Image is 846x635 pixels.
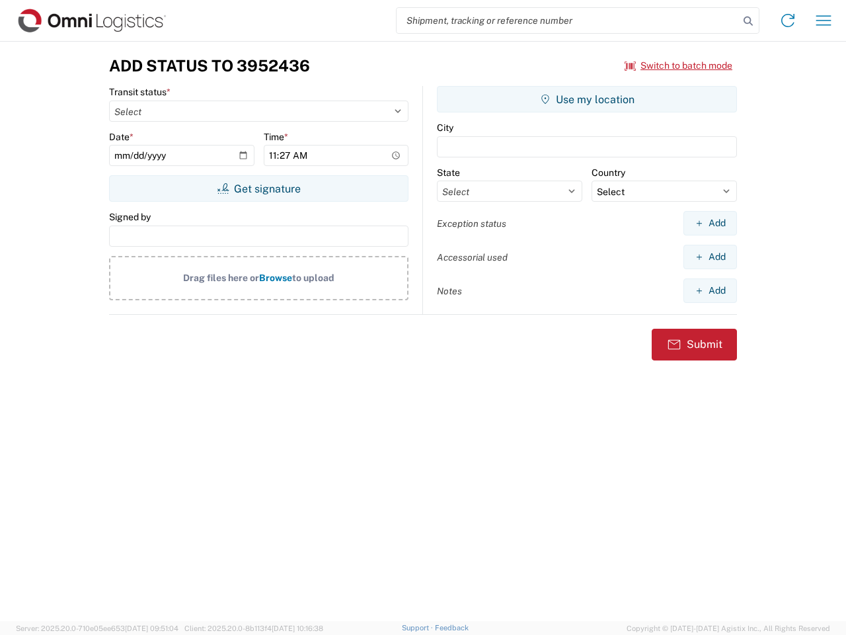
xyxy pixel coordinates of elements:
[402,624,435,632] a: Support
[125,624,178,632] span: [DATE] 09:51:04
[397,8,739,33] input: Shipment, tracking or reference number
[437,86,737,112] button: Use my location
[435,624,469,632] a: Feedback
[184,624,323,632] span: Client: 2025.20.0-8b113f4
[259,273,292,283] span: Browse
[437,122,453,134] label: City
[683,278,737,303] button: Add
[437,251,508,263] label: Accessorial used
[109,131,134,143] label: Date
[592,167,625,179] label: Country
[109,56,310,75] h3: Add Status to 3952436
[437,218,506,230] label: Exception status
[183,273,259,283] span: Drag files here or
[437,285,462,297] label: Notes
[292,273,334,283] span: to upload
[16,624,178,632] span: Server: 2025.20.0-710e05ee653
[264,131,288,143] label: Time
[627,622,830,634] span: Copyright © [DATE]-[DATE] Agistix Inc., All Rights Reserved
[625,55,732,77] button: Switch to batch mode
[109,211,151,223] label: Signed by
[109,175,408,202] button: Get signature
[683,245,737,269] button: Add
[109,86,171,98] label: Transit status
[437,167,460,179] label: State
[683,211,737,235] button: Add
[272,624,323,632] span: [DATE] 10:16:38
[652,329,737,360] button: Submit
